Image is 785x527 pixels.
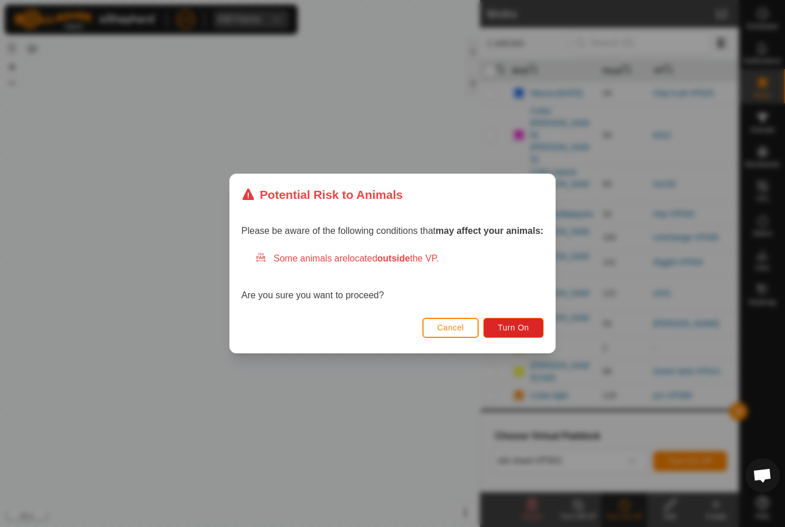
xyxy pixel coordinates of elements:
div: Some animals are [255,252,544,266]
strong: may affect your animals: [436,226,544,236]
button: Cancel [422,318,479,338]
span: Cancel [437,323,464,332]
a: Open chat [745,458,780,493]
span: located the VP. [348,253,439,263]
button: Turn On [484,318,544,338]
div: Are you sure you want to proceed? [241,252,544,302]
span: Turn On [498,323,529,332]
strong: outside [378,253,410,263]
span: Please be aware of the following conditions that [241,226,544,236]
div: Potential Risk to Animals [241,186,403,203]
